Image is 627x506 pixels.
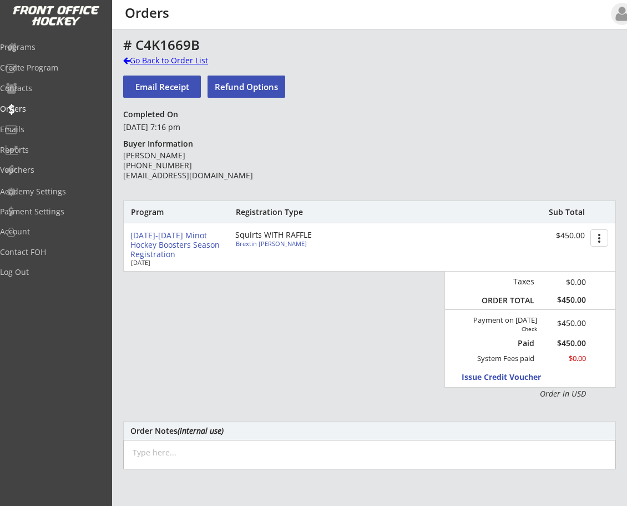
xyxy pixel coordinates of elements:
div: Taxes [477,277,534,287]
em: (internal use) [178,425,224,436]
button: Email Receipt [123,76,201,98]
div: Payment on [DATE] [449,316,537,325]
div: $450.00 [542,295,586,305]
div: $450.00 [542,339,586,347]
div: Order Notes [130,427,609,435]
div: # C4K1669B [123,38,616,52]
div: [PERSON_NAME] [PHONE_NUMBER] [EMAIL_ADDRESS][DOMAIN_NAME] [123,151,284,181]
div: Order in USD [477,388,586,399]
div: Completed On [123,109,183,119]
div: Sub Total [537,207,585,217]
div: ORDER TOTAL [477,295,534,305]
div: System Fees paid [467,354,534,363]
div: [DATE]-[DATE] Minot Hockey Boosters Season Registration [130,231,226,259]
div: Brextin [PERSON_NAME] [236,241,360,247]
div: Buyer Information [123,139,198,149]
div: [DATE] [131,259,220,265]
div: $0.00 [542,276,586,288]
button: Refund Options [208,76,285,98]
div: $450.00 [516,231,585,241]
div: Program [131,207,191,217]
button: Issue Credit Voucher [462,369,564,384]
div: [DATE] 7:16 pm [123,122,284,133]
div: Go Back to Order List [123,55,237,66]
div: $0.00 [542,354,586,363]
div: Paid [483,338,534,348]
div: Squirts WITH RAFFLE [235,231,363,239]
button: more_vert [590,229,608,247]
div: $450.00 [552,319,586,327]
div: Check [474,325,537,332]
div: Registration Type [236,207,363,217]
